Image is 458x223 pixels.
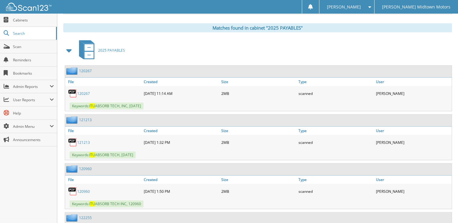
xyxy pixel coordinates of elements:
span: Help [13,111,54,116]
a: 121213 [77,140,90,145]
a: Size [220,176,297,184]
span: Search [13,31,53,36]
div: [PERSON_NAME] [374,136,452,148]
a: 120960 [77,189,90,194]
a: Type [297,176,374,184]
a: 120267 [77,91,90,96]
a: Created [142,127,219,135]
span: ITU [89,103,95,108]
a: User [374,127,452,135]
a: Created [142,78,219,86]
a: 121213 [79,117,92,122]
span: ITU [89,201,95,206]
span: Admin Reports [13,84,50,89]
img: PDF.png [68,187,77,196]
span: Admin Menu [13,124,50,129]
span: 2025 PAYABLES [98,48,125,53]
div: 2MB [220,136,297,148]
div: [DATE] 1:50 PM [142,185,219,197]
img: folder2.png [66,214,79,221]
div: [DATE] 1:32 PM [142,136,219,148]
div: scanned [297,185,374,197]
a: Type [297,78,374,86]
img: folder2.png [66,67,79,75]
a: File [65,78,142,86]
div: 2MB [220,185,297,197]
span: User Reports [13,97,50,102]
a: File [65,127,142,135]
span: Keywords: ABSORB TECH INC, 120960 [70,200,143,207]
img: folder2.png [66,165,79,173]
div: scanned [297,136,374,148]
div: scanned [297,87,374,99]
span: Cabinets [13,18,54,23]
div: 2MB [220,87,297,99]
span: Keywords: ABSORB TECH, [DATE] [70,151,136,158]
span: Bookmarks [13,71,54,76]
span: Scan [13,44,54,49]
a: Size [220,78,297,86]
span: Keywords: ABSORB TECH, INC, [DATE] [70,102,143,109]
a: Type [297,127,374,135]
a: Created [142,176,219,184]
div: [PERSON_NAME] [374,87,452,99]
div: Matches found in cabinet "2025 PAYABLES" [63,23,452,32]
a: 120267 [79,68,92,73]
img: scan123-logo-white.svg [6,3,51,11]
span: Reminders [13,57,54,63]
div: [PERSON_NAME] [374,185,452,197]
span: [PERSON_NAME] [327,5,361,9]
a: 120960 [79,166,92,171]
img: folder2.png [66,116,79,124]
a: User [374,78,452,86]
a: 2025 PAYABLES [75,38,125,62]
a: User [374,176,452,184]
img: PDF.png [68,138,77,147]
span: [PERSON_NAME] Midtown Motors [382,5,450,9]
a: 122255 [79,215,92,220]
img: PDF.png [68,89,77,98]
iframe: Chat Widget [428,194,458,223]
div: [DATE] 11:14 AM [142,87,219,99]
span: Announcements [13,137,54,142]
a: File [65,176,142,184]
a: Size [220,127,297,135]
span: ITU [89,152,95,157]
